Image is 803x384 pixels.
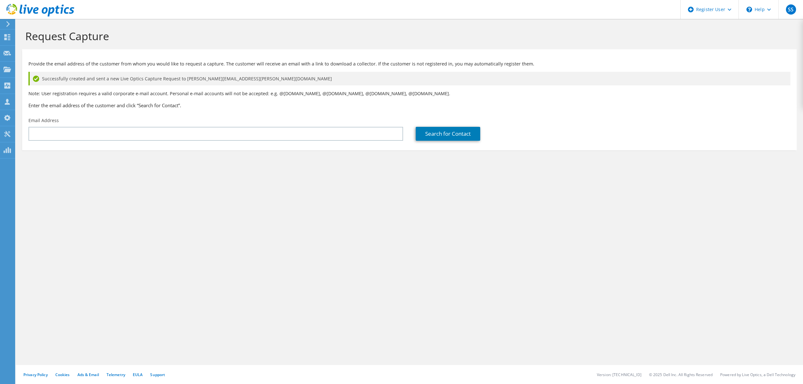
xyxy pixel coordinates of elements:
[28,60,790,67] p: Provide the email address of the customer from whom you would like to request a capture. The cust...
[150,372,165,377] a: Support
[42,75,332,82] span: Successfully created and sent a new Live Optics Capture Request to [PERSON_NAME][EMAIL_ADDRESS][P...
[77,372,99,377] a: Ads & Email
[746,7,752,12] svg: \n
[133,372,143,377] a: EULA
[23,372,48,377] a: Privacy Policy
[107,372,125,377] a: Telemetry
[720,372,795,377] li: Powered by Live Optics, a Dell Technology
[28,90,790,97] p: Note: User registration requires a valid corporate e-mail account. Personal e-mail accounts will ...
[28,102,790,109] h3: Enter the email address of the customer and click “Search for Contact”.
[416,127,480,141] a: Search for Contact
[25,29,790,43] h1: Request Capture
[786,4,796,15] span: SS
[55,372,70,377] a: Cookies
[649,372,713,377] li: © 2025 Dell Inc. All Rights Reserved
[597,372,641,377] li: Version: [TECHNICAL_ID]
[28,117,59,124] label: Email Address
